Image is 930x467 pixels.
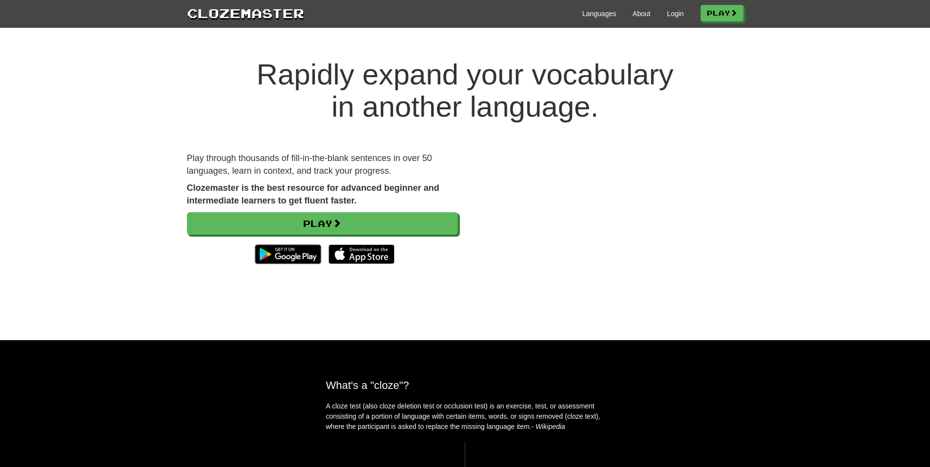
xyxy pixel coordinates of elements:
em: - Wikipedia [532,423,565,430]
a: Play [187,212,458,235]
strong: Clozemaster is the best resource for advanced beginner and intermediate learners to get fluent fa... [187,183,439,205]
a: Languages [582,9,616,19]
img: Get it on Google Play [250,240,326,269]
img: Download_on_the_App_Store_Badge_US-UK_135x40-25178aeef6eb6b83b96f5f2d004eda3bffbb37122de64afbaef7... [329,244,394,264]
a: About [633,9,651,19]
a: Play [701,5,744,21]
a: Login [667,9,683,19]
p: A cloze test (also cloze deletion test or occlusion test) is an exercise, test, or assessment con... [326,401,604,432]
p: Play through thousands of fill-in-the-blank sentences in over 50 languages, learn in context, and... [187,152,458,177]
a: Clozemaster [187,4,304,22]
h2: What's a "cloze"? [326,379,604,391]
